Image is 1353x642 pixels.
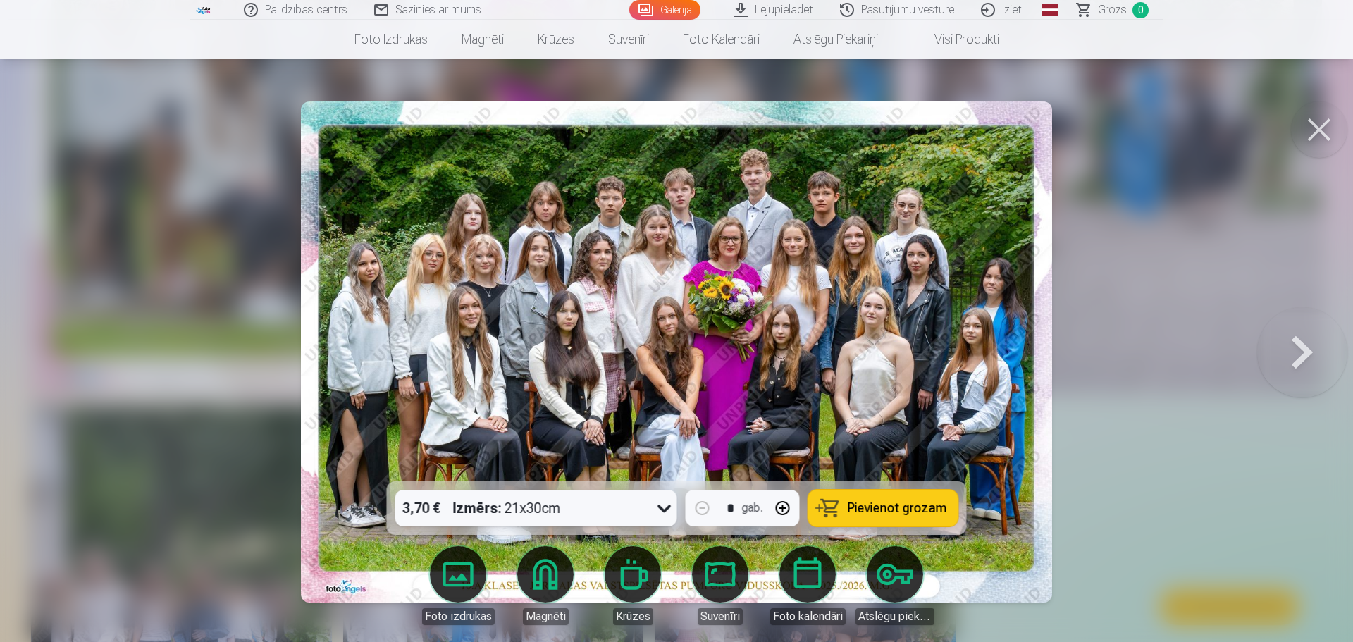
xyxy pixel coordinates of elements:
a: Visi produkti [895,20,1016,59]
a: Foto kalendāri [666,20,777,59]
button: Pievienot grozam [808,490,958,526]
div: 21x30cm [453,490,561,526]
a: Krūzes [593,546,672,625]
a: Suvenīri [681,546,760,625]
img: /fa3 [196,6,211,14]
a: Magnēti [445,20,521,59]
a: Krūzes [521,20,591,59]
span: 0 [1132,2,1149,18]
span: Pievienot grozam [848,502,947,514]
a: Atslēgu piekariņi [777,20,895,59]
div: 3,70 € [395,490,447,526]
span: Grozs [1098,1,1127,18]
a: Foto izdrukas [338,20,445,59]
div: Foto izdrukas [422,608,495,625]
div: Atslēgu piekariņi [855,608,934,625]
a: Atslēgu piekariņi [855,546,934,625]
div: Magnēti [523,608,569,625]
div: gab. [742,500,763,517]
strong: Izmērs : [453,498,502,518]
a: Magnēti [506,546,585,625]
div: Krūzes [613,608,653,625]
div: Suvenīri [698,608,743,625]
a: Foto izdrukas [419,546,498,625]
a: Foto kalendāri [768,546,847,625]
a: Suvenīri [591,20,666,59]
div: Foto kalendāri [770,608,846,625]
